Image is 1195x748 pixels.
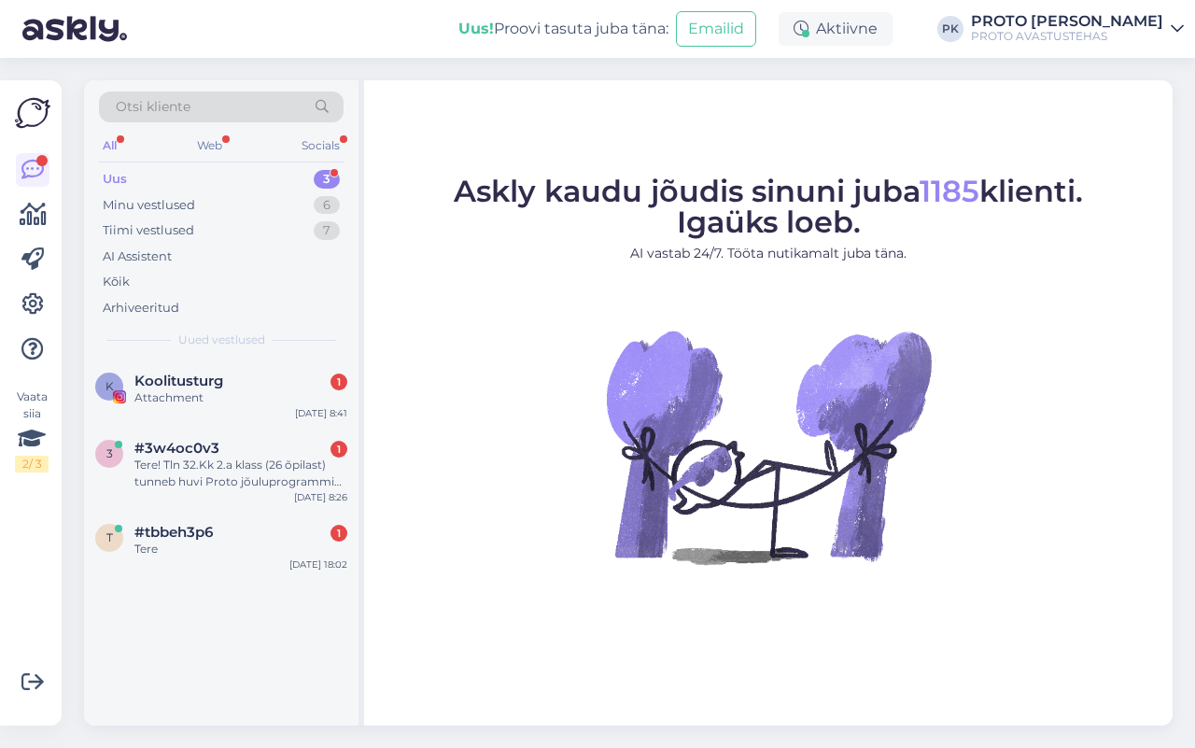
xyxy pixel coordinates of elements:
[15,456,49,473] div: 2 / 3
[454,173,1083,240] span: Askly kaudu jõudis sinuni juba klienti. Igaüks loeb.
[454,244,1083,263] p: AI vastab 24/7. Tööta nutikamalt juba täna.
[330,441,347,458] div: 1
[134,373,223,389] span: Koolitusturg
[106,530,113,544] span: t
[971,14,1184,44] a: PROTO [PERSON_NAME]PROTO AVASTUSTEHAS
[779,12,893,46] div: Aktiivne
[289,557,347,572] div: [DATE] 18:02
[103,221,194,240] div: Tiimi vestlused
[99,134,120,158] div: All
[314,221,340,240] div: 7
[103,273,130,291] div: Kõik
[314,196,340,215] div: 6
[971,29,1163,44] div: PROTO AVASTUSTEHAS
[106,446,113,460] span: 3
[134,440,219,457] span: #3w4oc0v3
[920,173,979,209] span: 1185
[103,170,127,189] div: Uus
[103,196,195,215] div: Minu vestlused
[134,541,347,557] div: Tere
[330,374,347,390] div: 1
[937,16,963,42] div: PK
[458,18,668,40] div: Proovi tasuta juba täna:
[15,388,49,473] div: Vaata siia
[294,490,347,504] div: [DATE] 8:26
[134,389,347,406] div: Attachment
[103,247,172,266] div: AI Assistent
[458,20,494,37] b: Uus!
[116,97,190,117] span: Otsi kliente
[103,299,179,318] div: Arhiveeritud
[295,406,347,420] div: [DATE] 8:41
[193,134,226,158] div: Web
[600,278,936,614] img: No Chat active
[330,525,347,542] div: 1
[134,457,347,490] div: Tere! Tln 32.Kk 2.a klass (26 õpilast) tunneb huvi Proto jõuluprogrammi vastu. Kas on võimalik br...
[298,134,344,158] div: Socials
[314,170,340,189] div: 3
[105,379,114,393] span: K
[134,524,213,541] span: #tbbeh3p6
[676,11,756,47] button: Emailid
[15,95,50,131] img: Askly Logo
[971,14,1163,29] div: PROTO [PERSON_NAME]
[178,332,265,348] span: Uued vestlused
